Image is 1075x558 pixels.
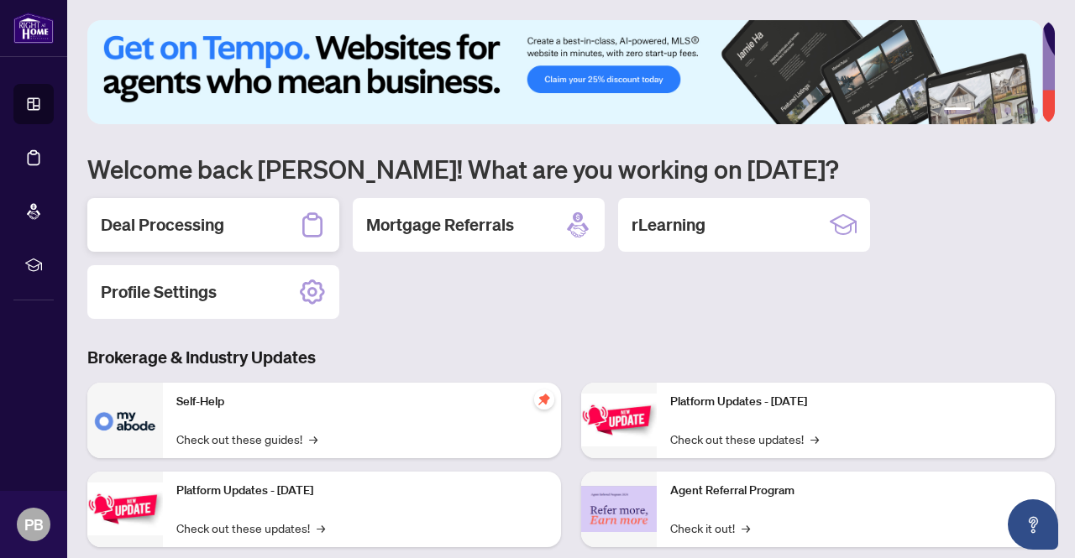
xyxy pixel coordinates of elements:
[742,519,750,537] span: →
[87,346,1055,369] h3: Brokerage & Industry Updates
[810,430,819,448] span: →
[13,13,54,44] img: logo
[309,430,317,448] span: →
[176,519,325,537] a: Check out these updates!→
[632,213,705,237] h2: rLearning
[1008,499,1058,550] button: Open asap
[87,482,163,535] img: Platform Updates - September 16, 2025
[24,513,44,536] span: PB
[978,107,984,114] button: 2
[87,383,163,458] img: Self-Help
[366,213,514,237] h2: Mortgage Referrals
[670,393,1041,411] p: Platform Updates - [DATE]
[670,482,1041,500] p: Agent Referral Program
[534,389,554,409] span: pushpin
[101,213,224,237] h2: Deal Processing
[317,519,325,537] span: →
[176,430,317,448] a: Check out these guides!→
[944,107,971,114] button: 1
[581,394,657,446] img: Platform Updates - June 23, 2025
[87,20,1042,124] img: Slide 0
[581,486,657,532] img: Agent Referral Program
[101,280,217,304] h2: Profile Settings
[670,519,750,537] a: Check it out!→
[1004,107,1011,114] button: 4
[176,482,548,500] p: Platform Updates - [DATE]
[176,393,548,411] p: Self-Help
[87,153,1055,185] h1: Welcome back [PERSON_NAME]! What are you working on [DATE]?
[991,107,998,114] button: 3
[1031,107,1038,114] button: 6
[670,430,819,448] a: Check out these updates!→
[1018,107,1025,114] button: 5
